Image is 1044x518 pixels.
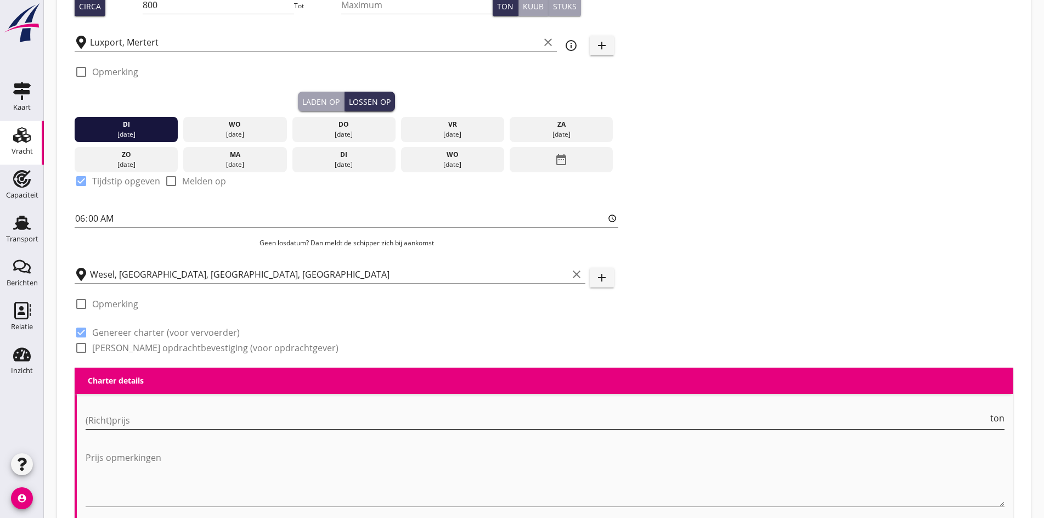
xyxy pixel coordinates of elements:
[345,92,395,111] button: Lossen op
[186,129,284,139] div: [DATE]
[349,96,391,108] div: Lossen op
[565,39,578,52] i: info_outline
[512,120,611,129] div: za
[295,150,393,160] div: di
[595,271,608,284] i: add
[497,1,513,12] div: Ton
[182,176,226,187] label: Melden op
[990,414,1005,423] span: ton
[11,323,33,330] div: Relatie
[11,487,33,509] i: account_circle
[302,96,340,108] div: Laden op
[92,327,240,338] label: Genereer charter (voor vervoerder)
[90,33,539,51] input: Laadplaats
[12,148,33,155] div: Vracht
[79,1,101,12] div: Circa
[294,1,341,11] div: Tot
[13,104,31,111] div: Kaart
[570,268,583,281] i: clear
[404,120,502,129] div: vr
[404,129,502,139] div: [DATE]
[555,150,568,170] i: date_range
[77,120,176,129] div: di
[523,1,544,12] div: Kuub
[90,266,568,283] input: Losplaats
[92,176,160,187] label: Tijdstip opgeven
[86,449,1005,506] textarea: Prijs opmerkingen
[295,160,393,170] div: [DATE]
[6,235,38,243] div: Transport
[2,3,42,43] img: logo-small.a267ee39.svg
[553,1,577,12] div: Stuks
[186,150,284,160] div: ma
[512,129,611,139] div: [DATE]
[77,150,176,160] div: zo
[295,120,393,129] div: do
[298,92,345,111] button: Laden op
[7,279,38,286] div: Berichten
[75,238,618,248] p: Geen losdatum? Dan meldt de schipper zich bij aankomst
[404,160,502,170] div: [DATE]
[11,367,33,374] div: Inzicht
[6,192,38,199] div: Capaciteit
[404,150,502,160] div: wo
[186,160,284,170] div: [DATE]
[86,412,988,429] input: (Richt)prijs
[92,299,138,309] label: Opmerking
[186,120,284,129] div: wo
[92,66,138,77] label: Opmerking
[77,160,176,170] div: [DATE]
[77,129,176,139] div: [DATE]
[541,36,555,49] i: clear
[595,39,608,52] i: add
[92,342,338,353] label: [PERSON_NAME] opdrachtbevestiging (voor opdrachtgever)
[295,129,393,139] div: [DATE]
